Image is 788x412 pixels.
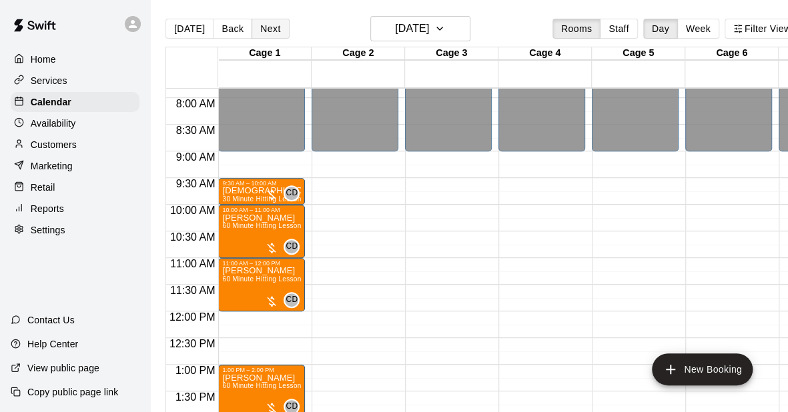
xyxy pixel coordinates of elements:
span: 9:00 AM [173,151,219,163]
button: Back [213,19,252,39]
a: Marketing [11,156,139,176]
span: 11:30 AM [167,285,219,296]
span: 8:00 AM [173,98,219,109]
span: 60 Minute Hitting Lesson [222,382,301,389]
span: Carter Davis [289,292,300,308]
span: 11:00 AM [167,258,219,269]
p: Marketing [31,159,73,173]
span: 10:30 AM [167,231,219,243]
span: 1:30 PM [172,391,219,403]
button: Next [252,19,289,39]
span: 1:00 PM [172,365,219,376]
button: [DATE] [370,16,470,41]
p: Contact Us [27,313,75,327]
button: [DATE] [165,19,214,39]
div: Carter Davis [284,239,300,255]
span: Carter Davis [289,239,300,255]
div: 10:00 AM – 11:00 AM: 60 Minute Hitting Lesson [218,205,305,258]
p: Copy public page link [27,385,118,399]
div: 10:00 AM – 11:00 AM [222,207,301,213]
a: Home [11,49,139,69]
p: Services [31,74,67,87]
p: Home [31,53,56,66]
a: Services [11,71,139,91]
div: 11:00 AM – 12:00 PM [222,260,301,267]
a: Availability [11,113,139,133]
a: Settings [11,220,139,240]
p: Help Center [27,337,78,351]
div: Carter Davis [284,185,300,201]
p: Availability [31,117,76,130]
p: Reports [31,202,64,215]
div: Cage 2 [312,47,405,60]
div: Cage 6 [685,47,779,60]
div: Cage 3 [405,47,498,60]
span: 10:00 AM [167,205,219,216]
button: add [652,353,753,385]
p: Retail [31,181,55,194]
button: Staff [600,19,638,39]
span: 12:30 PM [166,338,218,349]
div: Cage 1 [218,47,312,60]
span: CD [286,293,298,307]
span: CD [286,240,298,253]
div: 9:30 AM – 10:00 AM [222,180,301,187]
div: 11:00 AM – 12:00 PM: 60 Minute Hitting Lesson [218,258,305,311]
p: View public page [27,361,99,375]
div: Cage 4 [498,47,592,60]
button: Day [643,19,678,39]
div: 1:00 PM – 2:00 PM [222,367,301,373]
a: Customers [11,135,139,155]
span: 60 Minute Hitting Lesson [222,222,301,229]
span: 60 Minute Hitting Lesson [222,275,301,283]
p: Settings [31,223,65,237]
div: Carter Davis [284,292,300,308]
span: 30 Minute Hitting Lesson [222,195,301,203]
span: 12:00 PM [166,311,218,323]
a: Retail [11,177,139,197]
h6: [DATE] [395,19,429,38]
span: 9:30 AM [173,178,219,189]
p: Calendar [31,95,71,109]
button: Rooms [552,19,601,39]
p: Customers [31,138,77,151]
span: CD [286,187,298,200]
a: Calendar [11,92,139,112]
span: Carter Davis [289,185,300,201]
span: 8:30 AM [173,125,219,136]
div: 9:30 AM – 10:00 AM: 30 Minute Hitting Lesson [218,178,305,205]
button: Week [677,19,719,39]
a: Reports [11,199,139,219]
div: Cage 5 [592,47,685,60]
